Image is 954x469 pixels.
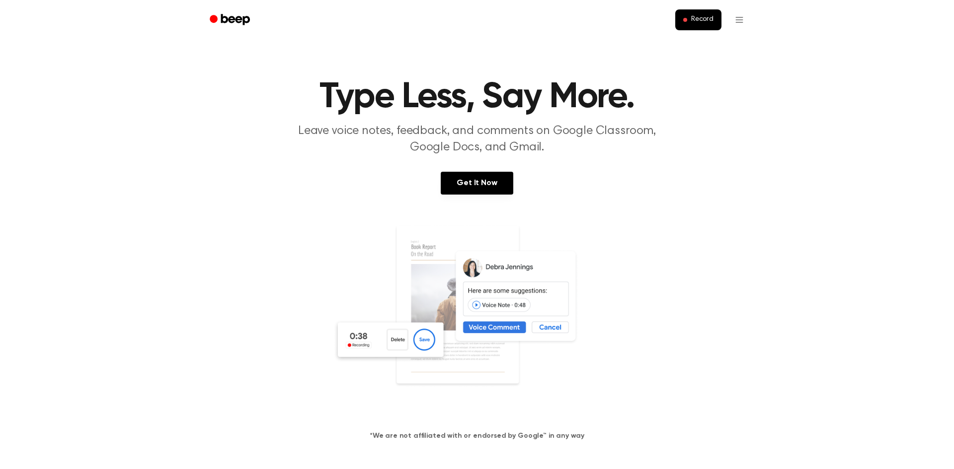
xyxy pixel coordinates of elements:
button: Record [675,9,721,30]
img: Voice Comments on Docs and Recording Widget [333,224,621,415]
a: Beep [203,10,259,30]
button: Open menu [727,8,751,32]
h1: Type Less, Say More. [223,79,731,115]
span: Record [691,15,714,24]
h4: *We are not affiliated with or endorsed by Google™ in any way [12,431,942,441]
p: Leave voice notes, feedback, and comments on Google Classroom, Google Docs, and Gmail. [286,123,668,156]
a: Get It Now [441,172,513,195]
